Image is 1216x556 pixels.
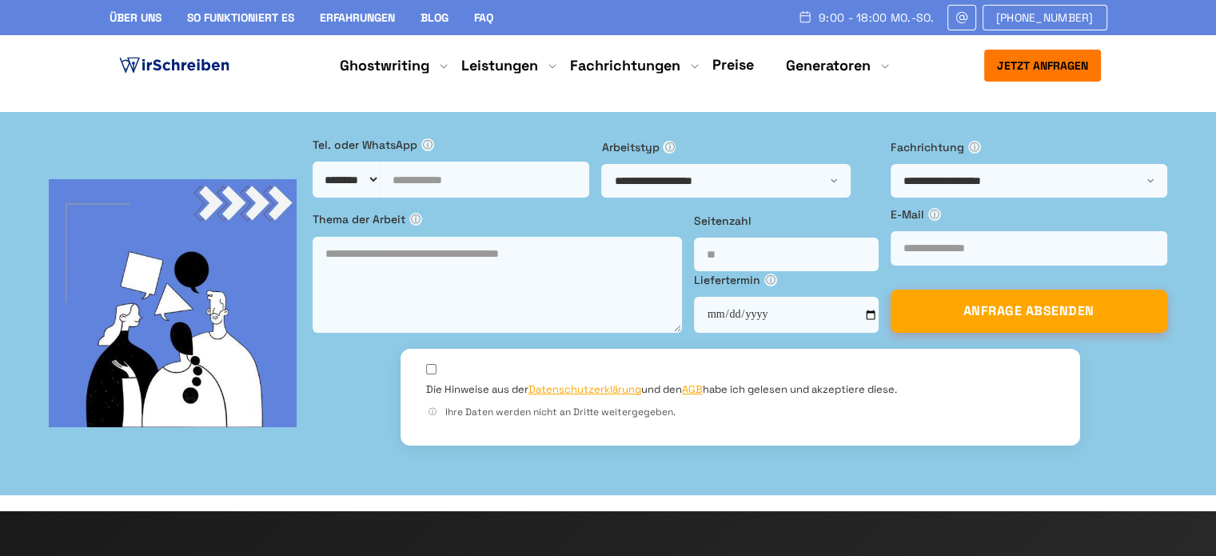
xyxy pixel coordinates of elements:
a: Leistungen [461,56,538,75]
a: Generatoren [786,56,871,75]
button: Jetzt anfragen [984,50,1101,82]
a: Über uns [110,10,161,25]
a: AGB [682,382,703,396]
img: bg [49,179,297,427]
label: Seitenzahl [694,212,879,230]
span: ⓘ [421,138,434,151]
label: Die Hinweise aus der und den habe ich gelesen und akzeptiere diese. [426,382,897,397]
label: Fachrichtung [891,138,1167,156]
div: Ihre Daten werden nicht an Dritte weitergegeben. [426,405,1055,420]
button: ANFRAGE ABSENDEN [891,290,1167,333]
img: Email [955,11,969,24]
label: Arbeitstyp [601,138,878,156]
span: [PHONE_NUMBER] [996,11,1094,24]
a: Blog [421,10,449,25]
span: ⓘ [409,213,422,226]
span: ⓘ [968,141,981,154]
img: Schedule [798,10,812,23]
img: logo ghostwriter-österreich [116,54,233,78]
label: E-Mail [891,206,1167,223]
span: ⓘ [928,208,941,221]
a: Erfahrungen [320,10,395,25]
a: FAQ [474,10,493,25]
label: Tel. oder WhatsApp [313,136,589,154]
a: So funktioniert es [187,10,294,25]
span: ⓘ [663,141,676,154]
label: Liefertermin [694,271,879,289]
a: Ghostwriting [340,56,429,75]
span: 9:00 - 18:00 Mo.-So. [819,11,935,24]
span: ⓘ [764,274,777,286]
label: Thema der Arbeit [313,210,681,228]
a: Preise [712,55,754,74]
a: Datenschutzerklärung [528,382,641,396]
a: Fachrichtungen [570,56,680,75]
a: [PHONE_NUMBER] [983,5,1107,30]
span: ⓘ [426,406,439,418]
